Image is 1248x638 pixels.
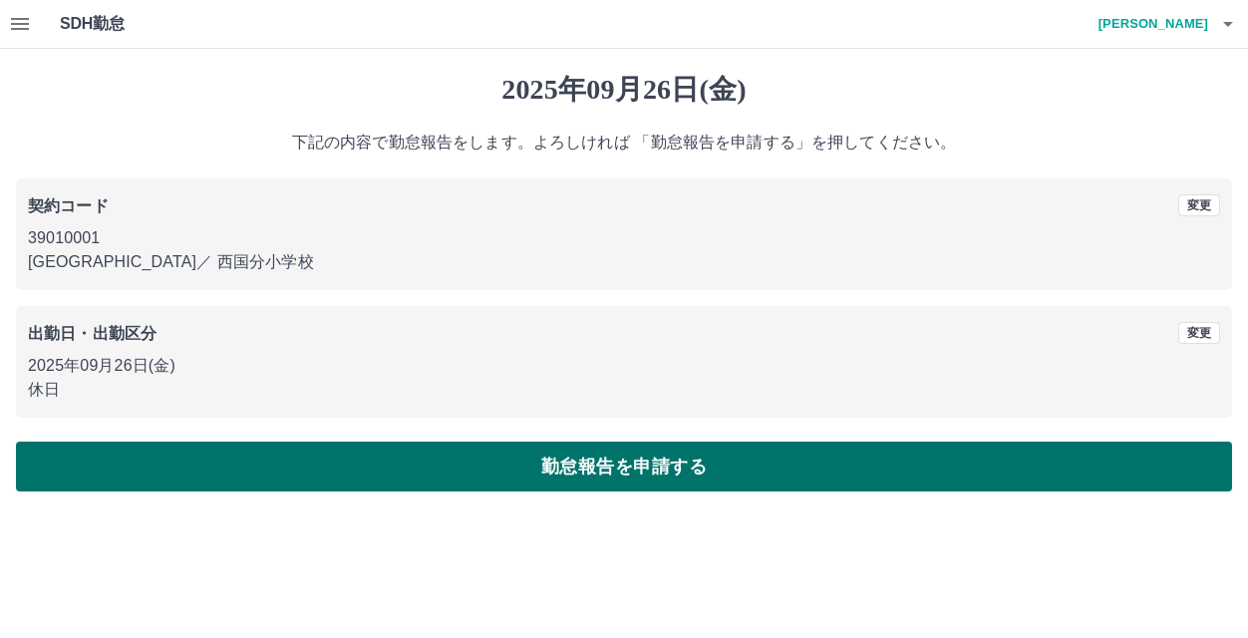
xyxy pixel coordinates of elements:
[1178,194,1220,216] button: 変更
[28,226,1220,250] p: 39010001
[28,197,109,214] b: 契約コード
[28,250,1220,274] p: [GEOGRAPHIC_DATA] ／ 西国分小学校
[1178,322,1220,344] button: 変更
[28,378,1220,402] p: 休日
[16,73,1232,107] h1: 2025年09月26日(金)
[28,325,156,342] b: 出勤日・出勤区分
[16,131,1232,155] p: 下記の内容で勤怠報告をします。よろしければ 「勤怠報告を申請する」を押してください。
[16,442,1232,491] button: 勤怠報告を申請する
[28,354,1220,378] p: 2025年09月26日(金)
